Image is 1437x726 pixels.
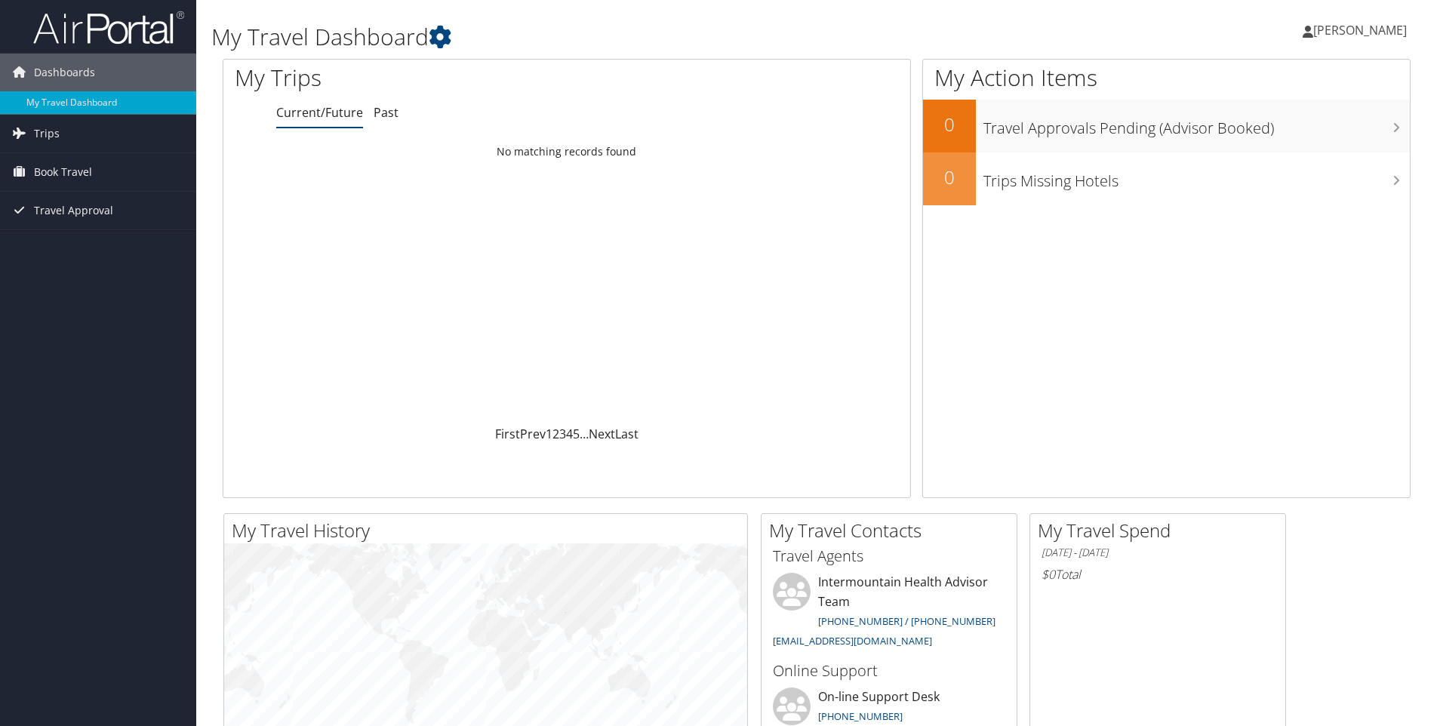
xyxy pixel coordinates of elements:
[1038,518,1285,543] h2: My Travel Spend
[223,138,910,165] td: No matching records found
[211,21,1018,53] h1: My Travel Dashboard
[374,104,398,121] a: Past
[34,192,113,229] span: Travel Approval
[33,10,184,45] img: airportal-logo.png
[589,426,615,442] a: Next
[615,426,638,442] a: Last
[773,660,1005,681] h3: Online Support
[1042,546,1274,560] h6: [DATE] - [DATE]
[546,426,552,442] a: 1
[559,426,566,442] a: 3
[232,518,747,543] h2: My Travel History
[773,634,932,648] a: [EMAIL_ADDRESS][DOMAIN_NAME]
[520,426,546,442] a: Prev
[495,426,520,442] a: First
[983,110,1410,139] h3: Travel Approvals Pending (Advisor Booked)
[818,709,903,723] a: [PHONE_NUMBER]
[769,518,1017,543] h2: My Travel Contacts
[1303,8,1422,53] a: [PERSON_NAME]
[923,62,1410,94] h1: My Action Items
[1313,22,1407,38] span: [PERSON_NAME]
[34,153,92,191] span: Book Travel
[923,152,1410,205] a: 0Trips Missing Hotels
[34,115,60,152] span: Trips
[818,614,995,628] a: [PHONE_NUMBER] / [PHONE_NUMBER]
[1042,566,1055,583] span: $0
[580,426,589,442] span: …
[983,163,1410,192] h3: Trips Missing Hotels
[34,54,95,91] span: Dashboards
[235,62,613,94] h1: My Trips
[765,573,1013,654] li: Intermountain Health Advisor Team
[923,112,976,137] h2: 0
[552,426,559,442] a: 2
[573,426,580,442] a: 5
[923,165,976,190] h2: 0
[566,426,573,442] a: 4
[923,100,1410,152] a: 0Travel Approvals Pending (Advisor Booked)
[276,104,363,121] a: Current/Future
[1042,566,1274,583] h6: Total
[773,546,1005,567] h3: Travel Agents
